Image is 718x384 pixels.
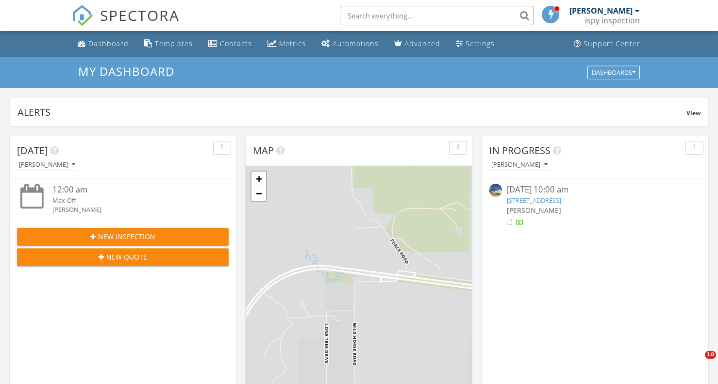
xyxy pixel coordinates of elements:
[686,109,701,117] span: View
[17,228,229,245] button: New Inspection
[507,206,561,215] span: [PERSON_NAME]
[88,39,129,48] div: Dashboard
[251,186,266,201] a: Zoom out
[253,144,274,157] span: Map
[279,39,306,48] div: Metrics
[204,35,256,53] a: Contacts
[390,35,444,53] a: Advanced
[333,39,379,48] div: Automations
[584,39,640,48] div: Support Center
[507,196,561,205] a: [STREET_ADDRESS]
[491,161,548,168] div: [PERSON_NAME]
[317,35,383,53] a: Automations (Basic)
[340,6,534,25] input: Search everything...
[220,39,252,48] div: Contacts
[705,351,716,359] span: 10
[17,144,48,157] span: [DATE]
[404,39,440,48] div: Advanced
[98,231,155,242] span: New Inspection
[155,39,193,48] div: Templates
[72,5,93,26] img: The Best Home Inspection Software - Spectora
[489,144,551,157] span: In Progress
[17,248,229,266] button: New Quote
[251,172,266,186] a: Zoom in
[52,196,211,205] div: Max-Off
[507,184,683,196] div: [DATE] 10:00 am
[52,205,211,214] div: [PERSON_NAME]
[106,252,147,262] span: New Quote
[78,63,174,79] span: My Dashboard
[264,35,310,53] a: Metrics
[100,5,180,25] span: SPECTORA
[17,158,77,172] button: [PERSON_NAME]
[74,35,133,53] a: Dashboard
[569,6,633,16] div: [PERSON_NAME]
[19,161,75,168] div: [PERSON_NAME]
[466,39,495,48] div: Settings
[452,35,499,53] a: Settings
[685,351,708,374] iframe: Intercom live chat
[72,13,180,34] a: SPECTORA
[489,158,550,172] button: [PERSON_NAME]
[570,35,644,53] a: Support Center
[585,16,640,25] div: ispy inspection
[587,66,640,79] button: Dashboards
[592,69,635,76] div: Dashboards
[17,105,686,119] div: Alerts
[140,35,197,53] a: Templates
[489,184,701,227] a: [DATE] 10:00 am [STREET_ADDRESS] [PERSON_NAME]
[52,184,211,196] div: 12:00 am
[489,184,502,196] img: 9510050%2Freports%2F40240879-15ee-4315-b6de-d68110601457%2Fcover_photos%2FBOws7HQxwk7hO5VyfiZc%2F...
